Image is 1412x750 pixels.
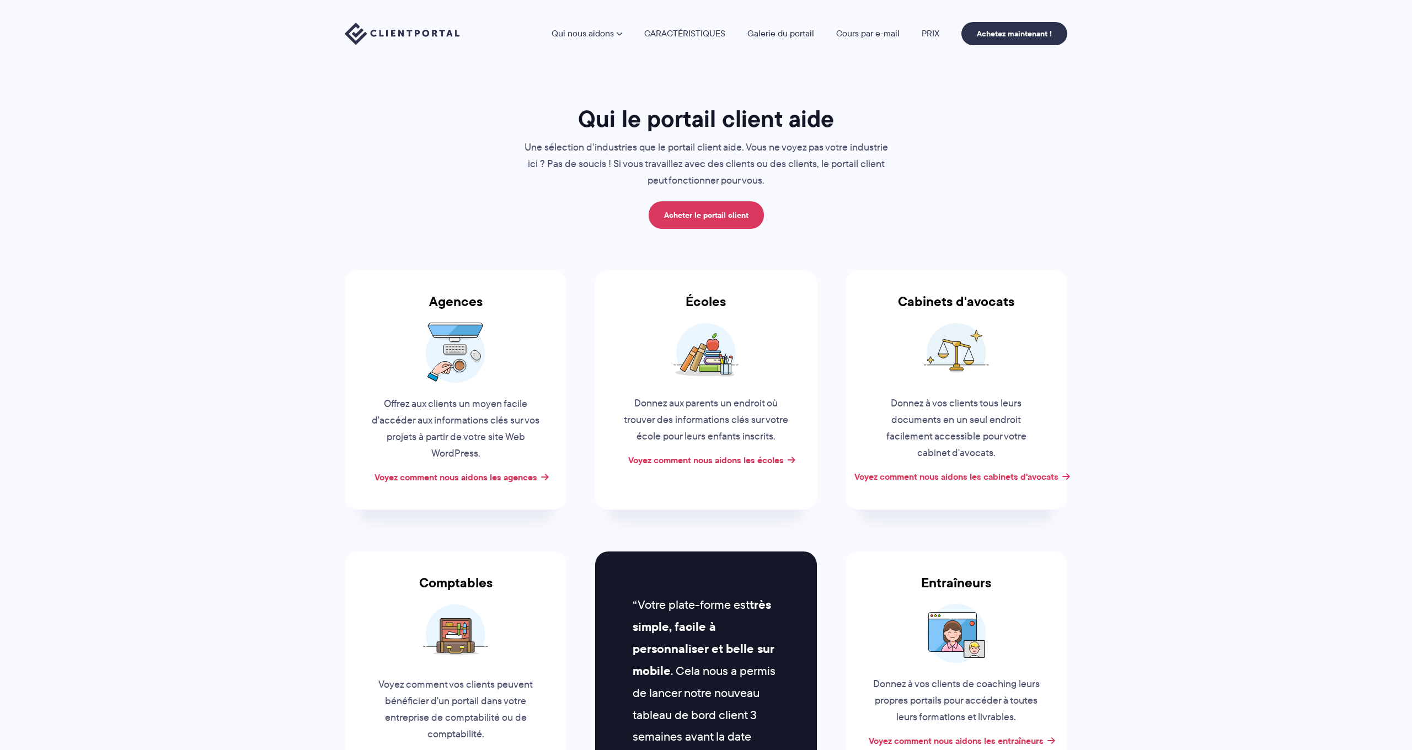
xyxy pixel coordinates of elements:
h1: Qui le portail client aide [521,104,891,133]
h3: Cabinets d'avocats [846,294,1067,323]
a: Voyez comment nous aidons les écoles [628,453,784,467]
p: Voyez comment vos clients peuvent bénéficier d'un portail dans votre entreprise de comptabilité o... [372,677,539,743]
p: Donnez à vos clients tous leurs documents en un seul endroit facilement accessible pour votre cab... [873,395,1040,462]
a: Cours par e-mail [836,29,900,38]
h3: Entraîneurs [846,575,1067,604]
a: Voyez comment nous aidons les cabinets d'avocats [854,470,1058,483]
h3: Écoles [595,294,817,323]
b: très simple, facile à personnaliser et belle sur mobile [633,596,774,679]
a: Achetez maintenant ! [961,22,1067,45]
p: Donnez à vos clients de coaching leurs propres portails pour accéder à toutes leurs formations et... [873,676,1040,726]
a: CARACTÉRISTIQUES [644,29,725,38]
h3: Agences [345,294,566,323]
p: Une sélection d'industries que le portail client aide. Vous ne voyez pas votre industrie ici ? Pa... [521,140,891,189]
p: Donnez aux parents un endroit où trouver des informations clés sur votre école pour leurs enfants... [622,395,790,445]
h3: Comptables [345,575,566,604]
p: Offrez aux clients un moyen facile d'accéder aux informations clés sur vos projets à partir de vo... [372,396,539,462]
a: Voyez comment nous aidons les entraîneurs [869,734,1044,747]
a: PRIX [922,29,939,38]
a: Galerie du portail [747,29,814,38]
a: Acheter le portail client [649,201,764,229]
a: Voyez comment nous aidons les agences [375,470,537,484]
a: Qui nous aidons [552,29,622,38]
